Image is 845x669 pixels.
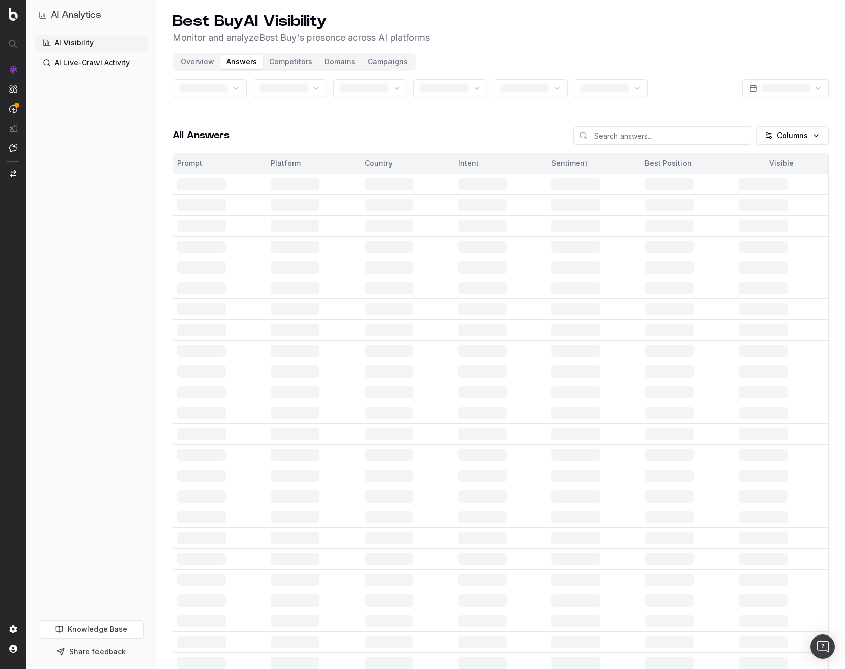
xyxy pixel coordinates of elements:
button: Campaigns [362,55,414,69]
button: Columns [756,126,829,145]
h1: Best Buy AI Visibility [173,12,430,30]
a: Knowledge Base [39,620,144,639]
div: Open Intercom Messenger [810,634,835,659]
img: Analytics [9,65,17,74]
img: Studio [9,124,17,132]
div: Intent [458,158,543,169]
button: Answers [220,55,263,69]
div: Prompt [177,158,263,169]
img: My account [9,645,17,653]
div: Sentiment [551,158,637,169]
img: Intelligence [9,85,17,93]
button: AI Analytics [39,8,144,22]
button: Overview [175,55,220,69]
img: Setting [9,625,17,633]
div: Platform [271,158,356,169]
button: Share feedback [39,643,144,661]
img: Botify logo [9,8,18,21]
div: Visible [739,158,824,169]
img: Activation [9,105,17,113]
div: Country [365,158,450,169]
p: Monitor and analyze Best Buy 's presence across AI platforms [173,30,430,45]
h2: All Answers [173,128,230,143]
img: Assist [9,144,17,152]
a: AI Live-Crawl Activity [35,55,148,71]
h1: AI Analytics [51,8,101,22]
a: AI Visibility [35,35,148,51]
div: Best Position [645,158,730,169]
img: Switch project [10,170,16,177]
button: Domains [318,55,362,69]
input: Search answers... [573,126,752,145]
button: Competitors [263,55,318,69]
